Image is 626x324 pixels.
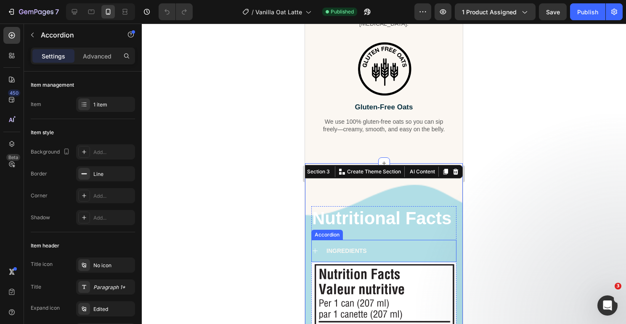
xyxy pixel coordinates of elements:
[539,3,567,20] button: Save
[93,305,133,313] div: Edited
[546,8,560,16] span: Save
[615,283,621,289] span: 3
[455,3,536,20] button: 1 product assigned
[93,262,133,269] div: No icon
[31,304,60,312] div: Expand icon
[93,284,133,291] div: Paragraph 1*
[31,283,41,291] div: Title
[83,52,111,61] p: Advanced
[93,170,133,178] div: Line
[3,3,63,20] button: 7
[31,260,53,268] div: Title icon
[305,24,463,324] iframe: Design area
[331,8,354,16] span: Published
[31,81,74,89] div: Item management
[55,7,59,17] p: 7
[93,192,133,200] div: Add...
[31,146,72,158] div: Background
[31,242,59,250] div: Item header
[31,170,47,178] div: Border
[31,192,48,199] div: Corner
[252,8,254,16] span: /
[93,149,133,156] div: Add...
[31,129,54,136] div: Item style
[93,214,133,222] div: Add...
[6,154,20,161] div: Beta
[462,8,517,16] span: 1 product assigned
[159,3,193,20] div: Undo/Redo
[42,52,65,61] p: Settings
[31,214,50,221] div: Shadow
[255,8,302,16] span: Vanilla Oat Latte
[570,3,605,20] button: Publish
[597,295,618,316] iframe: Intercom live chat
[93,101,133,109] div: 1 item
[577,8,598,16] div: Publish
[41,30,112,40] p: Accordion
[31,101,41,108] div: Item
[8,90,20,96] div: 450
